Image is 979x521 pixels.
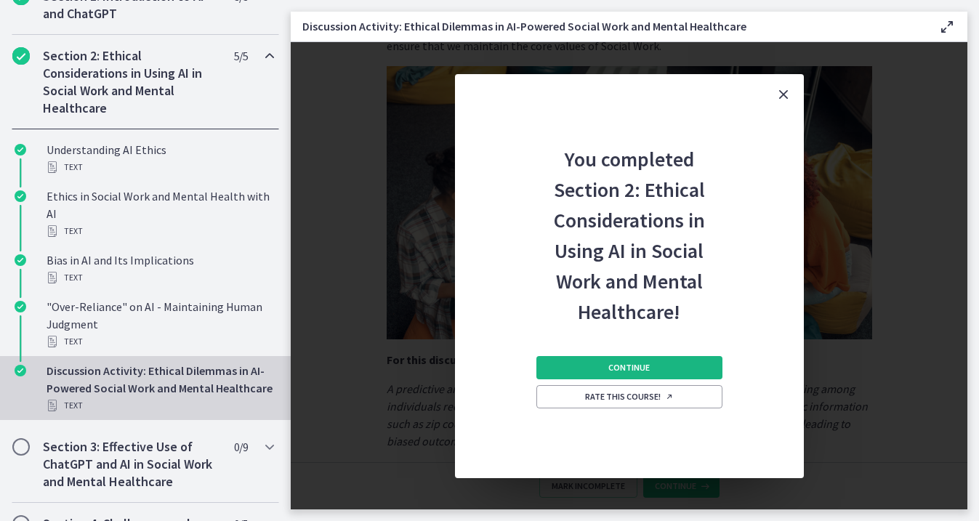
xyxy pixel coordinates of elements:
h2: You completed Section 2: Ethical Considerations in Using AI in Social Work and Mental Healthcare! [533,115,725,327]
div: Understanding AI Ethics [47,141,273,176]
a: Rate this course! Opens in a new window [536,385,722,408]
i: Completed [15,301,26,312]
div: Text [47,397,273,414]
i: Completed [12,47,30,65]
i: Opens in a new window [665,392,674,401]
h3: Discussion Activity: Ethical Dilemmas in AI-Powered Social Work and Mental Healthcare [302,17,915,35]
span: Continue [608,362,650,373]
i: Completed [15,365,26,376]
i: Completed [15,254,26,266]
div: Ethics in Social Work and Mental Health with AI [47,187,273,240]
div: Text [47,158,273,176]
i: Completed [15,190,26,202]
div: "Over-Reliance" on AI - Maintaining Human Judgment [47,298,273,350]
h2: Section 3: Effective Use of ChatGPT and AI in Social Work and Mental Healthcare [43,438,220,490]
div: Text [47,222,273,240]
h2: Section 2: Ethical Considerations in Using AI in Social Work and Mental Healthcare [43,47,220,117]
div: Text [47,269,273,286]
span: 5 / 5 [234,47,248,65]
button: Close [763,74,804,115]
div: Bias in AI and Its Implications [47,251,273,286]
i: Completed [15,144,26,156]
div: Discussion Activity: Ethical Dilemmas in AI-Powered Social Work and Mental Healthcare [47,362,273,414]
div: Text [47,333,273,350]
span: Rate this course! [585,391,674,403]
button: Continue [536,356,722,379]
span: 0 / 9 [234,438,248,456]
